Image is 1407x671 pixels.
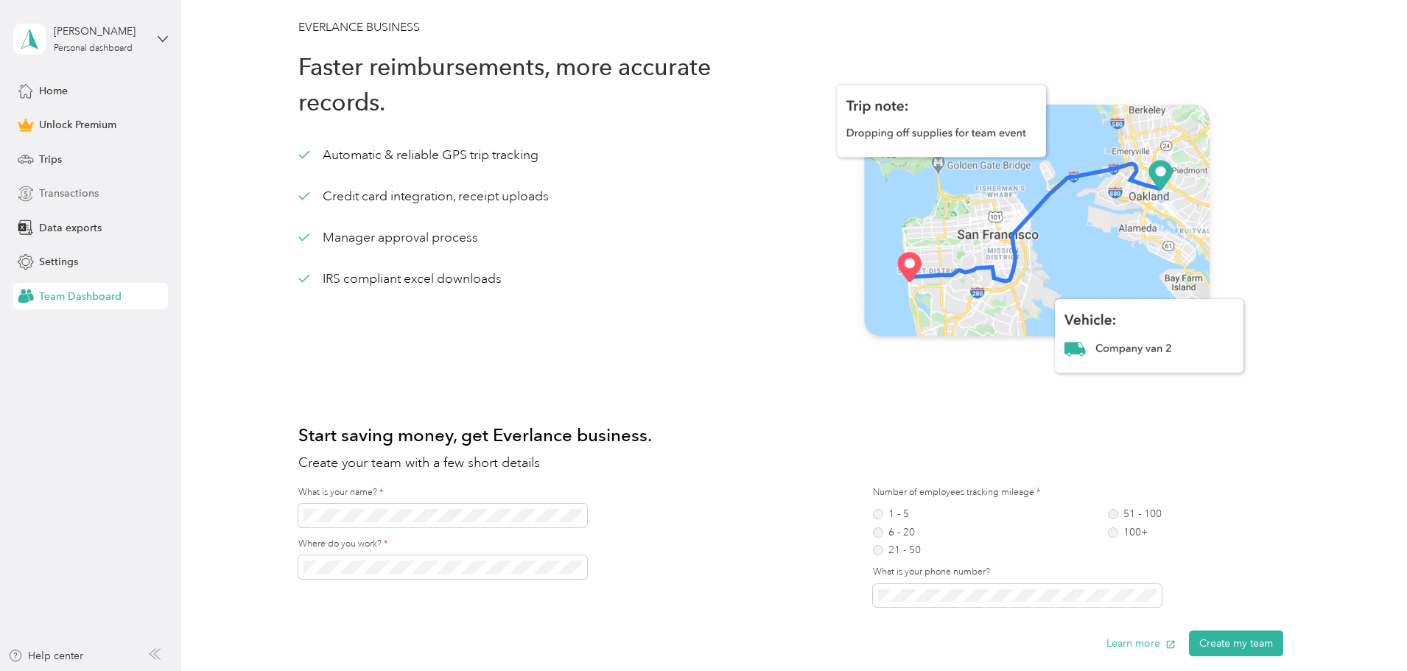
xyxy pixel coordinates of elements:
[39,152,62,167] span: Trips
[298,228,479,247] div: Manager approval process
[39,254,78,270] span: Settings
[1324,589,1407,671] iframe: Everlance-gr Chat Button Frame
[298,486,709,499] label: What is your name?
[39,186,99,201] span: Transactions
[873,545,921,555] label: 21 - 50
[298,18,1283,37] h3: EVERLANCE BUSINESS
[54,24,146,39] div: [PERSON_NAME]
[39,220,102,236] span: Data exports
[1108,527,1162,538] label: 100+
[1108,509,1162,519] label: 51 - 100
[298,270,502,288] div: IRS compliant excel downloads
[873,486,1162,499] label: Number of employees tracking mileage
[39,117,116,133] span: Unlock Premium
[298,187,550,205] div: Credit card integration, receipt uploads
[873,566,1283,579] label: What is your phone number?
[8,648,83,664] button: Help center
[790,49,1283,411] img: Teams mileage
[298,418,1283,453] h1: Start saving money, get Everlance business.
[873,527,921,538] label: 6 - 20
[1106,630,1176,656] button: Learn more
[39,83,68,99] span: Home
[873,509,921,519] label: 1 - 5
[298,49,791,120] h1: Faster reimbursements, more accurate records.
[1189,630,1283,656] button: Create my team
[298,538,709,551] label: Where do you work?
[39,289,122,304] span: Team Dashboard
[54,44,133,53] div: Personal dashboard
[298,146,539,164] div: Automatic & reliable GPS trip tracking
[298,453,1283,473] h2: Create your team with a few short details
